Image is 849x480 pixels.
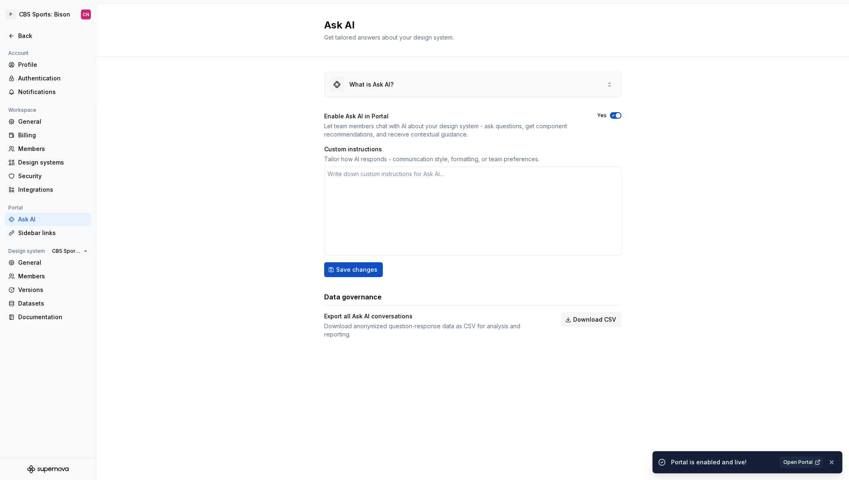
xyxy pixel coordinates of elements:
[18,286,88,294] div: Versions
[5,213,91,226] a: Ask AI
[324,262,383,277] button: Save changes
[5,297,91,310] a: Datasets
[5,72,91,85] a: Authentication
[5,85,91,99] a: Notifications
[5,142,91,155] a: Members
[6,9,16,19] div: P
[18,215,88,224] div: Ask AI
[5,169,91,183] a: Security
[5,246,48,256] div: Design system
[324,19,612,32] h2: Ask AI
[5,256,91,269] a: General
[18,299,88,308] div: Datasets
[18,131,88,139] div: Billing
[336,266,377,274] span: Save changes
[18,259,88,267] div: General
[18,74,88,82] div: Authentication
[18,145,88,153] div: Members
[18,88,88,96] div: Notifications
[573,315,616,324] span: Download CSV
[5,129,91,142] a: Billing
[780,456,823,468] a: Open Portal
[324,312,546,320] div: Export all Ask AI conversations
[18,32,88,40] div: Back
[5,58,91,71] a: Profile
[5,29,91,42] a: Back
[5,115,91,128] a: General
[18,118,88,126] div: General
[561,312,621,327] button: Download CSV
[324,112,582,120] div: Enable Ask AI in Portal
[18,229,88,237] div: Sidebar links
[5,105,40,115] div: Workspace
[83,11,89,18] div: CN
[324,322,546,339] div: Download anonymized question-response data as CSV for analysis and reporting.
[18,172,88,180] div: Security
[5,183,91,196] a: Integrations
[5,48,32,58] div: Account
[18,158,88,167] div: Design systems
[5,156,91,169] a: Design systems
[324,34,454,41] span: Get tailored answers about your design system.
[597,112,607,119] label: Yes
[324,292,382,302] h3: Data governance
[5,311,91,324] a: Documentation
[18,61,88,69] div: Profile
[324,155,621,163] div: Tailor how AI responds - communication style, formatting, or team preferences.
[671,458,775,466] div: Portal is enabled and live!
[5,270,91,283] a: Members
[324,145,621,153] div: Custom instructions
[18,313,88,321] div: Documentation
[27,465,69,473] svg: Supernova Logo
[783,459,813,466] span: Open Portal
[19,10,70,19] div: CBS Sports: Bison
[5,203,26,213] div: Portal
[2,5,94,24] button: PCBS Sports: BisonCN
[18,186,88,194] div: Integrations
[18,272,88,280] div: Members
[5,283,91,296] a: Versions
[324,122,582,139] div: Let team members chat with AI about your design system - ask questions, get component recommendat...
[52,248,81,254] span: CBS Sports: Bison
[5,226,91,240] a: Sidebar links
[349,80,394,89] div: What is Ask AI?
